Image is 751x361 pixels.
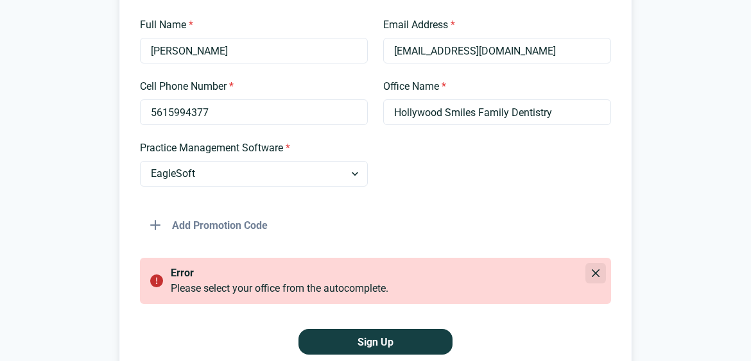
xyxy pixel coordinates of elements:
label: Practice Management Software [140,140,360,156]
button: Close [585,263,606,283]
label: Full Name [140,17,360,33]
button: Sign Up [298,329,453,355]
label: Email Address [383,17,603,33]
label: Cell Phone Number [140,79,360,94]
div: Please select your office from the autocomplete. [171,281,601,296]
button: Add Promotion Code [140,212,278,238]
p: error [171,265,596,281]
label: Office Name [383,79,603,94]
input: Type your office name and address [383,99,611,125]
